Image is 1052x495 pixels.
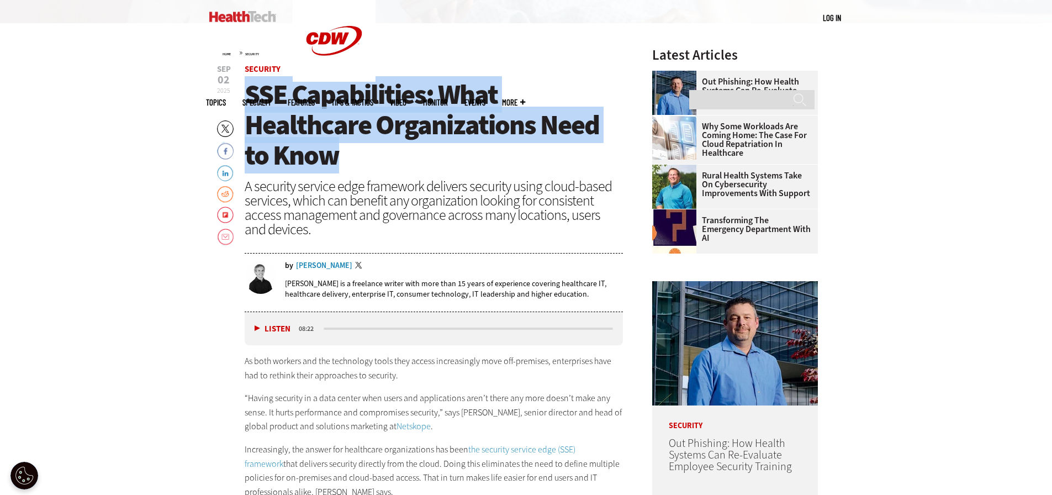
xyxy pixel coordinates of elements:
[652,115,696,160] img: Electronic health records
[285,278,623,299] p: [PERSON_NAME] is a freelance writer with more than 15 years of experience covering healthcare IT,...
[397,420,431,432] a: Netskope
[209,11,276,22] img: Home
[245,262,277,294] img: Brian Eastwood
[669,436,792,474] a: Out Phishing: How Health Systems Can Re-Evaluate Employee Security Training
[10,462,38,489] button: Open Preferences
[242,98,271,107] span: Specialty
[245,354,623,382] p: As both workers and the technology tools they access increasingly move off-premises, enterprises ...
[206,98,226,107] span: Topics
[331,98,373,107] a: Tips & Tactics
[652,216,811,243] a: Transforming the Emergency Department with AI
[652,165,696,209] img: Jim Roeder
[823,13,841,23] a: Log in
[652,209,702,218] a: illustration of question mark
[464,98,485,107] a: Events
[652,165,702,173] a: Jim Roeder
[245,444,575,470] a: the security service edge (SSE) framework
[823,12,841,24] div: User menu
[652,115,702,124] a: Electronic health records
[10,462,38,489] div: Cookie Settings
[652,209,696,254] img: illustration of question mark
[652,281,818,406] img: Scott Currie
[293,73,376,85] a: CDW
[652,406,818,430] p: Security
[297,324,322,334] div: duration
[245,391,623,434] p: “Having security in a data center when users and applications aren’t there any more doesn’t make ...
[285,262,293,270] span: by
[423,98,448,107] a: MonITor
[390,98,406,107] a: Video
[355,262,365,271] a: Twitter
[652,171,811,198] a: Rural Health Systems Take On Cybersecurity Improvements with Support
[652,71,696,115] img: Scott Currie
[255,325,290,333] button: Listen
[652,122,811,157] a: Why Some Workloads Are Coming Home: The Case for Cloud Repatriation in Healthcare
[245,312,623,345] div: media player
[296,262,352,270] a: [PERSON_NAME]
[245,179,623,236] div: A security service edge framework delivers security using cloud-based services, which can benefit...
[288,98,315,107] a: Features
[502,98,525,107] span: More
[245,76,599,173] span: SSE Capabilities: What Healthcare Organizations Need to Know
